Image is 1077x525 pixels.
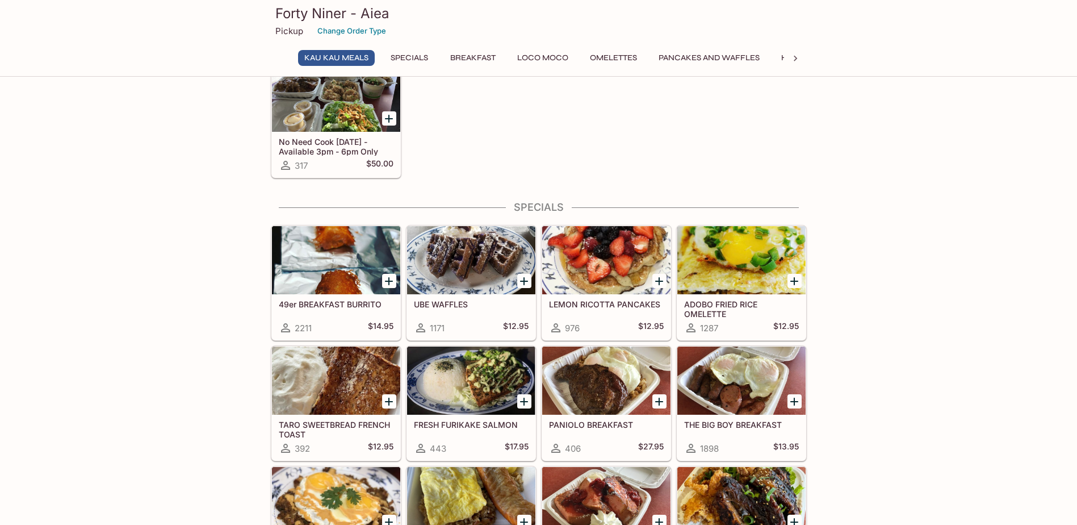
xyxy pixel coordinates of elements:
[368,321,393,335] h5: $14.95
[407,347,535,415] div: FRESH FURIKAKE SALMON
[279,137,393,156] h5: No Need Cook [DATE] - Available 3pm - 6pm Only
[298,50,375,66] button: Kau Kau Meals
[542,347,670,415] div: PANIOLO BREAKFAST
[275,5,802,22] h3: Forty Niner - Aiea
[677,226,806,340] a: ADOBO FRIED RICE OMELETTE1287$12.95
[272,64,400,132] div: No Need Cook Today - Available 3pm - 6pm Only
[271,226,401,340] a: 49er BREAKFAST BURRITO2211$14.95
[787,274,802,288] button: Add ADOBO FRIED RICE OMELETTE
[652,274,667,288] button: Add LEMON RICOTTA PANCAKES
[677,346,806,461] a: THE BIG BOY BREAKFAST1898$13.95
[517,394,531,409] button: Add FRESH FURIKAKE SALMON
[407,226,536,340] a: UBE WAFFLES1171$12.95
[382,274,396,288] button: Add 49er BREAKFAST BURRITO
[773,321,799,335] h5: $12.95
[684,420,799,430] h5: THE BIG BOY BREAKFAST
[272,226,400,294] div: 49er BREAKFAST BURRITO
[773,441,799,455] h5: $13.95
[638,321,664,335] h5: $12.95
[565,323,580,334] span: 976
[505,441,529,455] h5: $17.95
[652,394,667,409] button: Add PANIOLO BREAKFAST
[271,346,401,461] a: TARO SWEETBREAD FRENCH TOAST392$12.95
[271,201,807,214] h4: Specials
[407,226,535,294] div: UBE WAFFLES
[565,443,581,454] span: 406
[430,443,446,454] span: 443
[503,321,529,335] h5: $12.95
[368,441,393,455] h5: $12.95
[684,299,799,318] h5: ADOBO FRIED RICE OMELETTE
[775,50,915,66] button: Hawaiian Style French Toast
[295,443,310,454] span: 392
[517,274,531,288] button: Add UBE WAFFLES
[677,226,806,294] div: ADOBO FRIED RICE OMELETTE
[414,299,529,309] h5: UBE WAFFLES
[787,394,802,409] button: Add THE BIG BOY BREAKFAST
[414,420,529,430] h5: FRESH FURIKAKE SALMON
[444,50,502,66] button: Breakfast
[279,299,393,309] h5: 49er BREAKFAST BURRITO
[312,22,391,40] button: Change Order Type
[382,111,396,126] button: Add No Need Cook Today - Available 3pm - 6pm Only
[700,443,719,454] span: 1898
[275,26,303,36] p: Pickup
[272,347,400,415] div: TARO SWEETBREAD FRENCH TOAST
[652,50,766,66] button: Pancakes and Waffles
[271,63,401,178] a: No Need Cook [DATE] - Available 3pm - 6pm Only317$50.00
[279,420,393,439] h5: TARO SWEETBREAD FRENCH TOAST
[384,50,435,66] button: Specials
[638,441,664,455] h5: $27.95
[549,299,664,309] h5: LEMON RICOTTA PANCAKES
[407,346,536,461] a: FRESH FURIKAKE SALMON443$17.95
[430,323,445,334] span: 1171
[542,346,671,461] a: PANIOLO BREAKFAST406$27.95
[382,394,396,409] button: Add TARO SWEETBREAD FRENCH TOAST
[549,420,664,430] h5: PANIOLO BREAKFAST
[542,226,671,340] a: LEMON RICOTTA PANCAKES976$12.95
[677,347,806,415] div: THE BIG BOY BREAKFAST
[366,159,393,172] h5: $50.00
[295,323,312,334] span: 2211
[542,226,670,294] div: LEMON RICOTTA PANCAKES
[511,50,575,66] button: Loco Moco
[700,323,718,334] span: 1287
[584,50,643,66] button: Omelettes
[295,160,308,171] span: 317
